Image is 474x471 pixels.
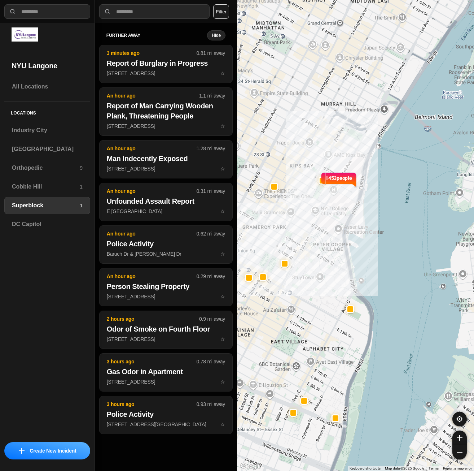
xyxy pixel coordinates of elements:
p: Baruch Dr & [PERSON_NAME] Dr [107,250,225,258]
a: DC Capitol [4,216,90,233]
button: An hour ago1.1 mi awayReport of Man Carrying Wooden Plank, Threatening People[STREET_ADDRESS]star [99,87,233,136]
h2: Police Activity [107,409,225,419]
h2: Gas Odor in Apartment [107,367,225,377]
h3: DC Capitol [12,220,83,229]
p: 0.78 mi away [197,358,225,365]
button: recenter [452,412,467,426]
a: All Locations [4,78,90,95]
p: 0.9 mi away [199,315,225,323]
p: 3 hours ago [107,358,197,365]
button: Hide [207,30,225,40]
p: 1 [80,202,83,209]
p: 3 minutes ago [107,49,197,57]
p: [STREET_ADDRESS] [107,378,225,385]
p: [STREET_ADDRESS] [107,336,225,343]
a: An hour ago0.31 mi awayUnfounded Assault ReportE [GEOGRAPHIC_DATA]star [99,208,233,214]
img: logo [12,27,38,42]
h2: Report of Man Carrying Wooden Plank, Threatening People [107,101,225,121]
a: Open this area in Google Maps (opens a new window) [239,462,263,471]
button: An hour ago0.29 mi awayPerson Stealing Property[STREET_ADDRESS]star [99,268,233,306]
button: An hour ago1.28 mi awayMan Indecently Exposed[STREET_ADDRESS]star [99,140,233,178]
h2: Odor of Smoke on Fourth Floor [107,324,225,334]
img: icon [19,448,25,454]
img: zoom-in [457,435,462,441]
button: zoom-in [452,431,467,445]
img: Google [239,462,263,471]
a: [GEOGRAPHIC_DATA] [4,141,90,158]
p: 1 [80,183,83,190]
p: 0.81 mi away [197,49,225,57]
p: 1.1 mi away [199,92,225,99]
p: 0.31 mi away [197,187,225,195]
button: iconCreate New Incident [4,442,90,459]
h5: Locations [4,101,90,122]
a: 3 minutes ago0.81 mi awayReport of Burglary in Progress[STREET_ADDRESS]star [99,70,233,76]
p: An hour ago [107,273,197,280]
button: zoom-out [452,445,467,459]
p: Create New Incident [30,447,76,454]
button: An hour ago0.62 mi awayPolice ActivityBaruch Dr & [PERSON_NAME] Drstar [99,225,233,264]
button: 3 minutes ago0.81 mi awayReport of Burglary in Progress[STREET_ADDRESS]star [99,45,233,83]
button: Filter [213,4,229,19]
a: Orthopedic9 [4,159,90,177]
h2: Police Activity [107,239,225,249]
p: An hour ago [107,92,199,99]
img: zoom-out [457,449,462,455]
img: search [9,8,16,15]
a: Report a map error [443,466,472,470]
a: Cobble Hill1 [4,178,90,195]
button: An hour ago0.31 mi awayUnfounded Assault ReportE [GEOGRAPHIC_DATA]star [99,183,233,221]
p: 2 hours ago [107,315,199,323]
span: star [220,422,225,427]
button: 3 hours ago0.93 mi awayPolice Activity[STREET_ADDRESS][GEOGRAPHIC_DATA]star [99,396,233,434]
h3: Superblock [12,201,80,210]
img: notch [352,172,357,187]
p: 1.28 mi away [197,145,225,152]
h3: [GEOGRAPHIC_DATA] [12,145,83,154]
h3: Cobble Hill [12,182,80,191]
a: 2 hours ago0.9 mi awayOdor of Smoke on Fourth Floor[STREET_ADDRESS]star [99,336,233,342]
p: E [GEOGRAPHIC_DATA] [107,208,225,215]
span: star [220,166,225,172]
span: star [220,336,225,342]
img: search [104,8,111,15]
p: An hour ago [107,187,197,195]
span: star [220,208,225,214]
p: 3 hours ago [107,401,197,408]
a: Industry City [4,122,90,139]
p: [STREET_ADDRESS] [107,70,225,77]
button: 3 hours ago0.78 mi awayGas Odor in Apartment[STREET_ADDRESS]star [99,353,233,392]
h2: Report of Burglary in Progress [107,58,225,68]
p: [STREET_ADDRESS] [107,122,225,130]
img: notch [320,172,325,187]
button: Keyboard shortcuts [350,466,381,471]
a: 3 hours ago0.93 mi awayPolice Activity[STREET_ADDRESS][GEOGRAPHIC_DATA]star [99,421,233,427]
img: recenter [456,416,463,422]
p: 9 [80,164,83,172]
p: 1453 people [325,174,352,190]
a: Terms (opens in new tab) [429,466,439,470]
p: 0.93 mi away [197,401,225,408]
a: 3 hours ago0.78 mi awayGas Odor in Apartment[STREET_ADDRESS]star [99,379,233,385]
a: An hour ago0.62 mi awayPolice ActivityBaruch Dr & [PERSON_NAME] Drstar [99,251,233,257]
span: star [220,379,225,385]
a: An hour ago1.1 mi awayReport of Man Carrying Wooden Plank, Threatening People[STREET_ADDRESS]star [99,123,233,129]
h2: Person Stealing Property [107,281,225,291]
a: An hour ago0.29 mi awayPerson Stealing Property[STREET_ADDRESS]star [99,293,233,299]
h2: Unfounded Assault Report [107,196,225,206]
h3: Industry City [12,126,83,135]
a: An hour ago1.28 mi awayMan Indecently Exposed[STREET_ADDRESS]star [99,165,233,172]
span: Map data ©2025 Google [385,466,424,470]
h3: All Locations [12,82,83,91]
h5: further away [106,33,207,38]
p: [STREET_ADDRESS][GEOGRAPHIC_DATA] [107,421,225,428]
button: 2 hours ago0.9 mi awayOdor of Smoke on Fourth Floor[STREET_ADDRESS]star [99,311,233,349]
span: star [220,70,225,76]
a: Superblock1 [4,197,90,214]
p: 0.29 mi away [197,273,225,280]
p: An hour ago [107,145,197,152]
p: [STREET_ADDRESS] [107,165,225,172]
span: star [220,294,225,299]
span: star [220,123,225,129]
